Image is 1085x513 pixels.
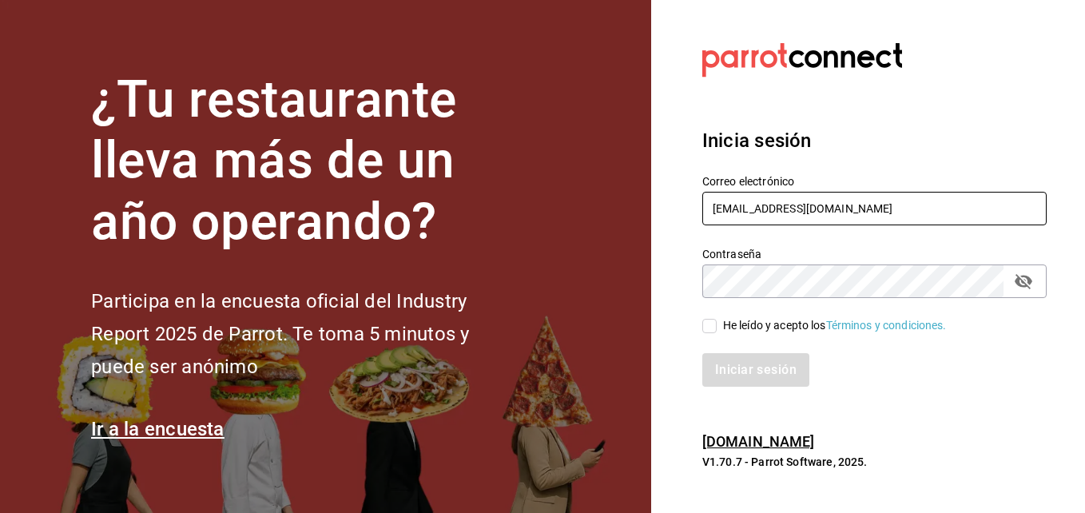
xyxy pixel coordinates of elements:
a: Ir a la encuesta [91,418,225,440]
input: Ingresa tu correo electrónico [702,192,1047,225]
div: He leído y acepto los [723,317,947,334]
label: Correo electrónico [702,175,1047,186]
a: [DOMAIN_NAME] [702,433,815,450]
button: passwordField [1010,268,1037,295]
label: Contraseña [702,248,1047,259]
h3: Inicia sesión [702,126,1047,155]
p: V1.70.7 - Parrot Software, 2025. [702,454,1047,470]
h1: ¿Tu restaurante lleva más de un año operando? [91,70,523,253]
h2: Participa en la encuesta oficial del Industry Report 2025 de Parrot. Te toma 5 minutos y puede se... [91,285,523,383]
a: Términos y condiciones. [826,319,947,332]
